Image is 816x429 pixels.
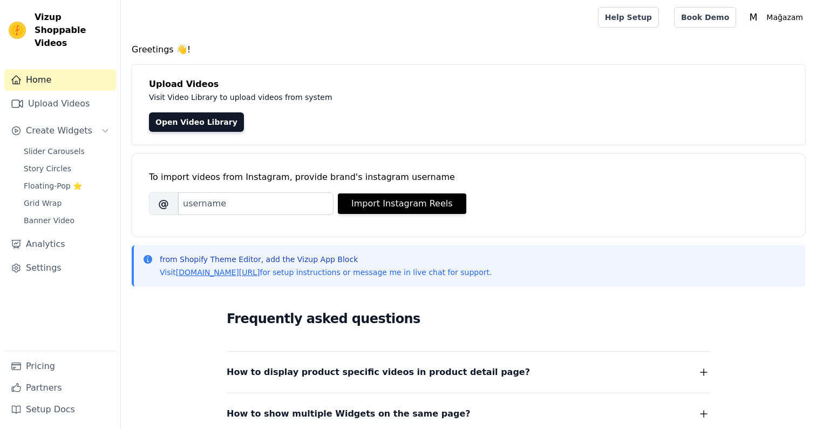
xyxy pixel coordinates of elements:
p: from Shopify Theme Editor, add the Vizup App Block [160,254,492,265]
a: Analytics [4,233,116,255]
span: How to display product specific videos in product detail page? [227,365,530,380]
a: Book Demo [674,7,736,28]
p: Visit Video Library to upload videos from system [149,91,633,104]
button: Import Instagram Reels [338,193,466,214]
p: Mağazam [762,8,807,27]
a: Help Setup [598,7,659,28]
button: Create Widgets [4,120,116,142]
span: Grid Wrap [24,198,62,209]
div: To import videos from Instagram, provide brand's instagram username [149,171,788,184]
a: Partners [4,377,116,399]
a: Open Video Library [149,112,244,132]
span: How to show multiple Widgets on the same page? [227,406,471,421]
h4: Greetings 👋! [132,43,805,56]
span: Banner Video [24,215,74,226]
span: Slider Carousels [24,146,85,157]
a: Upload Videos [4,93,116,115]
span: Create Widgets [26,124,92,137]
input: username [178,192,334,215]
span: Story Circles [24,163,71,174]
img: Vizup [9,22,26,39]
a: Banner Video [17,213,116,228]
a: Story Circles [17,161,116,176]
h2: Frequently asked questions [227,308,710,330]
a: Grid Wrap [17,196,116,211]
button: M Mağazam [745,8,807,27]
a: Settings [4,257,116,279]
span: Floating-Pop ⭐ [24,180,82,191]
a: [DOMAIN_NAME][URL] [176,268,260,277]
button: How to show multiple Widgets on the same page? [227,406,710,421]
p: Visit for setup instructions or message me in live chat for support. [160,267,492,278]
span: @ [149,192,178,215]
a: Slider Carousels [17,144,116,159]
a: Pricing [4,356,116,377]
a: Home [4,69,116,91]
a: Floating-Pop ⭐ [17,178,116,193]
span: Vizup Shoppable Videos [35,11,112,50]
button: How to display product specific videos in product detail page? [227,365,710,380]
h4: Upload Videos [149,78,788,91]
text: M [750,12,758,23]
a: Setup Docs [4,399,116,420]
